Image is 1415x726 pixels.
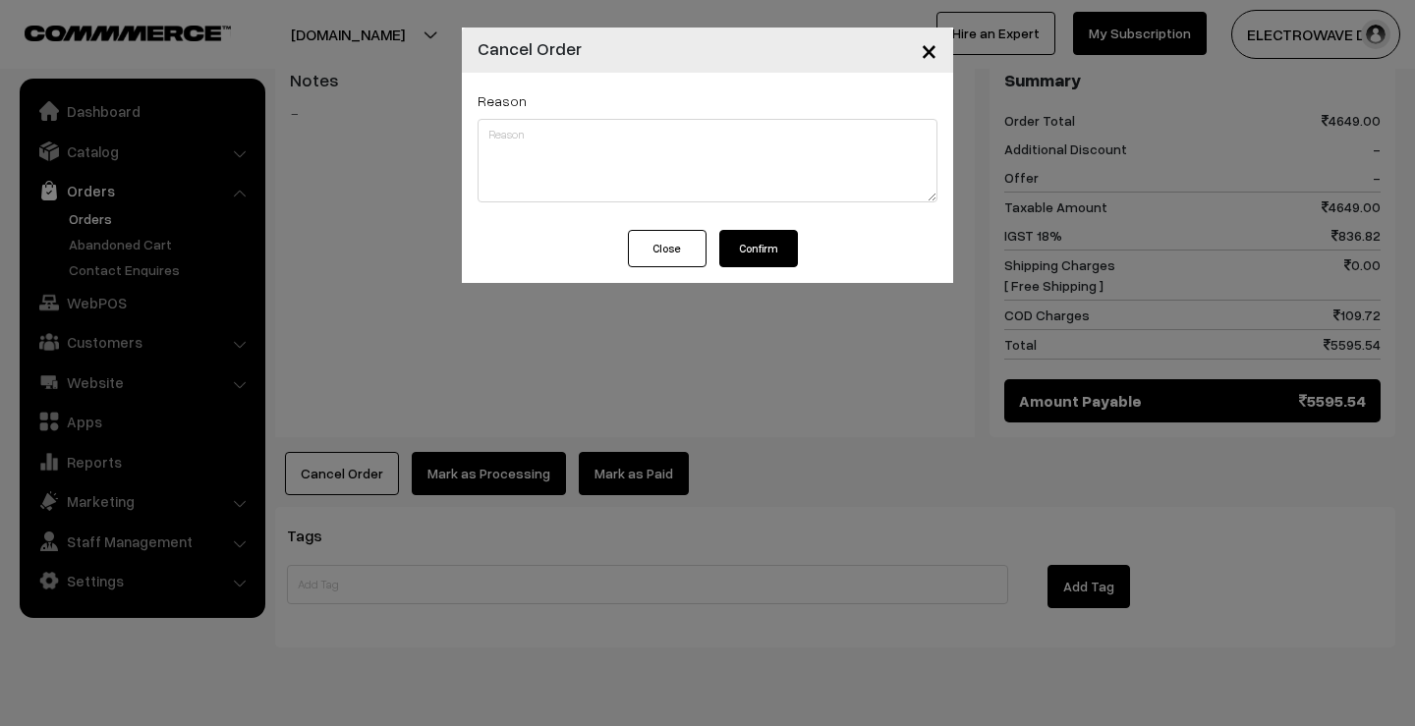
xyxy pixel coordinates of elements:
label: Reason [478,90,527,111]
h4: Cancel Order [478,35,582,62]
button: Confirm [719,230,798,267]
span: × [921,31,937,68]
button: Close [628,230,707,267]
button: Close [905,20,953,81]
